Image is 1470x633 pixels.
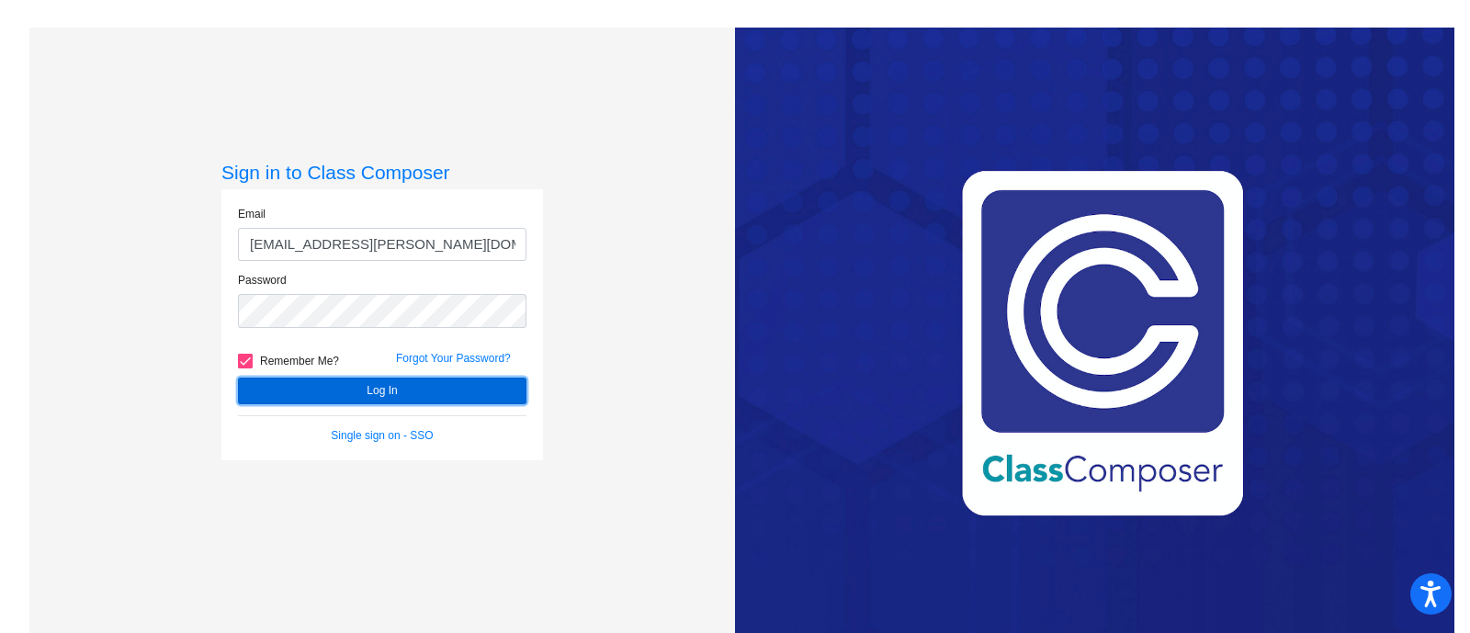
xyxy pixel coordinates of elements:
[238,206,266,222] label: Email
[238,378,526,404] button: Log In
[238,272,287,288] label: Password
[396,352,511,365] a: Forgot Your Password?
[221,161,543,184] h3: Sign in to Class Composer
[260,350,339,372] span: Remember Me?
[331,429,433,442] a: Single sign on - SSO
